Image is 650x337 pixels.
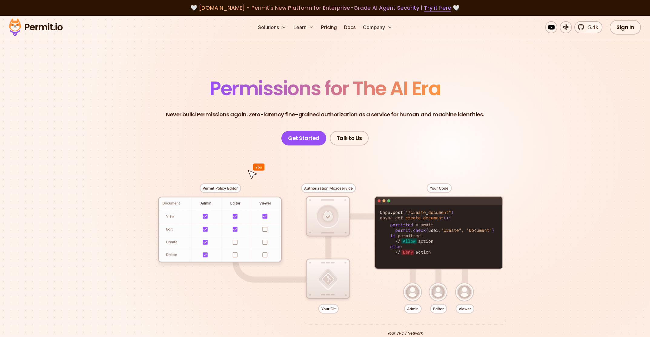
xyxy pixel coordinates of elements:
[210,75,440,102] span: Permissions for The AI Era
[574,21,602,33] a: 5.4k
[6,17,65,38] img: Permit logo
[360,21,395,33] button: Company
[610,20,641,35] a: Sign In
[424,4,451,12] a: Try it here
[166,110,484,119] p: Never build Permissions again. Zero-latency fine-grained authorization as a service for human and...
[342,21,358,33] a: Docs
[256,21,289,33] button: Solutions
[291,21,316,33] button: Learn
[281,131,326,145] a: Get Started
[330,131,369,145] a: Talk to Us
[199,4,451,12] span: [DOMAIN_NAME] - Permit's New Platform for Enterprise-Grade AI Agent Security |
[585,24,598,31] span: 5.4k
[15,4,635,12] div: 🤍 🤍
[319,21,339,33] a: Pricing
